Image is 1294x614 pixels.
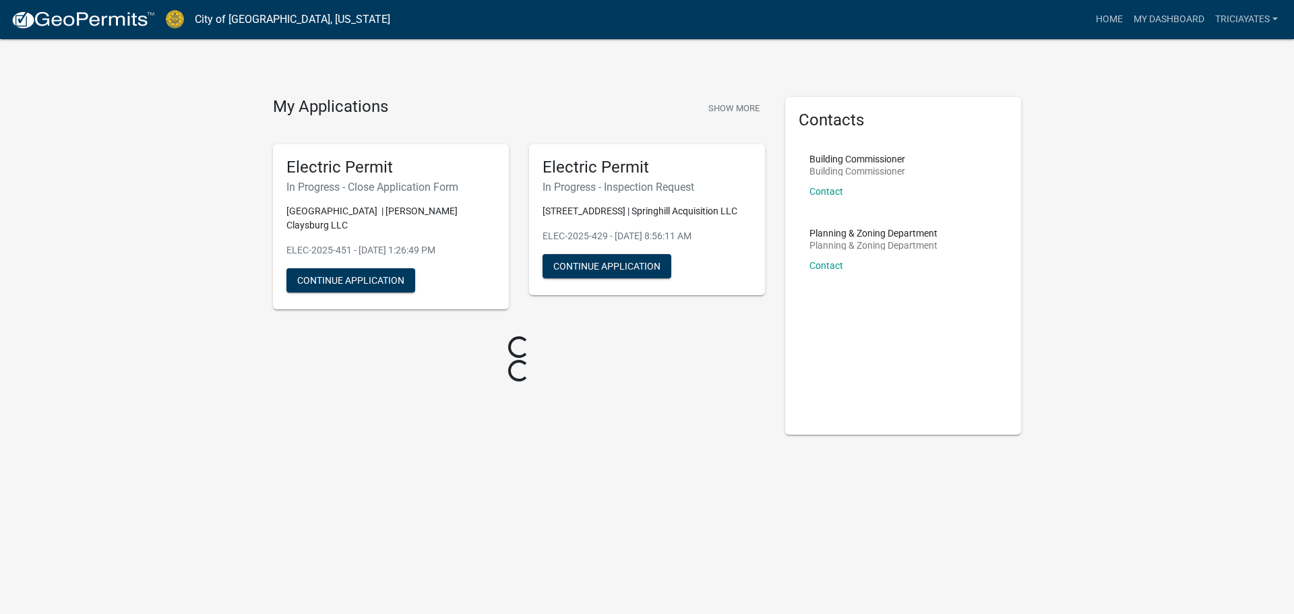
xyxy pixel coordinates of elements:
[809,260,843,271] a: Contact
[799,111,1008,130] h5: Contacts
[1128,7,1210,32] a: My Dashboard
[1210,7,1283,32] a: triciayates
[166,10,184,28] img: City of Jeffersonville, Indiana
[809,241,937,250] p: Planning & Zoning Department
[286,268,415,293] button: Continue Application
[809,186,843,197] a: Contact
[286,243,495,257] p: ELEC-2025-451 - [DATE] 1:26:49 PM
[273,97,388,117] h4: My Applications
[543,158,751,177] h5: Electric Permit
[809,166,905,176] p: Building Commissioner
[543,181,751,193] h6: In Progress - Inspection Request
[543,204,751,218] p: [STREET_ADDRESS] | Springhill Acquisition LLC
[195,8,390,31] a: City of [GEOGRAPHIC_DATA], [US_STATE]
[809,228,937,238] p: Planning & Zoning Department
[286,204,495,233] p: [GEOGRAPHIC_DATA] | [PERSON_NAME] Claysburg LLC
[286,181,495,193] h6: In Progress - Close Application Form
[543,254,671,278] button: Continue Application
[703,97,765,119] button: Show More
[543,229,751,243] p: ELEC-2025-429 - [DATE] 8:56:11 AM
[286,158,495,177] h5: Electric Permit
[1090,7,1128,32] a: Home
[809,154,905,164] p: Building Commissioner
